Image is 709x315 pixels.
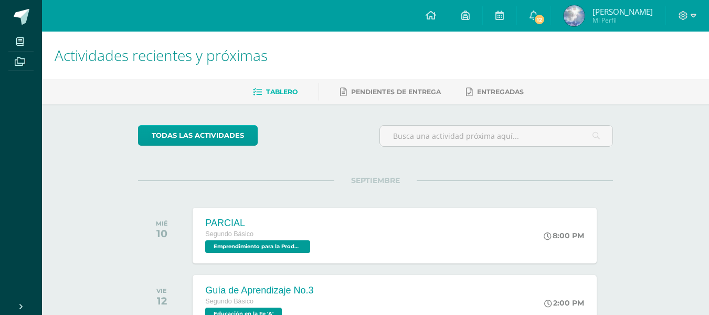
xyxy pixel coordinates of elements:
[205,298,253,305] span: Segundo Básico
[544,231,584,240] div: 8:00 PM
[205,230,253,238] span: Segundo Básico
[266,88,298,96] span: Tablero
[592,6,653,17] span: [PERSON_NAME]
[334,176,417,185] span: SEPTIEMBRE
[592,16,653,25] span: Mi Perfil
[156,287,167,294] div: VIE
[205,285,313,296] div: Guía de Aprendizaje No.3
[253,84,298,100] a: Tablero
[466,84,524,100] a: Entregadas
[534,14,545,25] span: 12
[380,126,612,146] input: Busca una actividad próxima aquí...
[205,218,313,229] div: PARCIAL
[544,298,584,308] div: 2:00 PM
[156,294,167,307] div: 12
[156,220,168,227] div: MIÉ
[340,84,441,100] a: Pendientes de entrega
[138,125,258,146] a: todas las Actividades
[205,240,310,253] span: Emprendimiento para la Productividad 'A'
[477,88,524,96] span: Entregadas
[564,5,585,26] img: 39d95d7cad10bdd559978187e70896e2.png
[156,227,168,240] div: 10
[55,45,268,65] span: Actividades recientes y próximas
[351,88,441,96] span: Pendientes de entrega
